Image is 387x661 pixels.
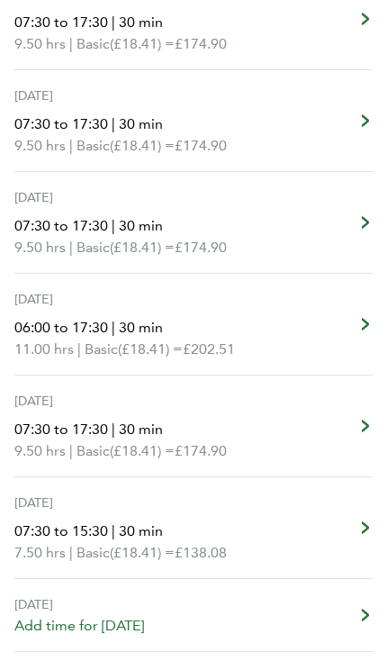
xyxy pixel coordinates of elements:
[14,421,108,438] span: 07:30 to 17:30
[76,135,110,157] span: Basic
[14,579,373,652] a: [DATE]
[112,14,115,31] span: |
[76,440,110,462] span: Basic
[118,340,183,358] span: (£18.41) =
[77,340,81,358] span: |
[76,237,110,258] span: Basic
[112,319,115,336] span: |
[110,35,175,52] span: (£18.41) =
[14,376,373,477] a: [DATE]
[14,477,373,579] a: [DATE]
[14,85,241,106] div: [DATE]
[14,340,74,358] span: 11.00 hrs
[175,239,227,256] span: £174.90
[183,340,235,358] span: £202.51
[175,35,227,52] span: £174.90
[14,288,249,310] div: [DATE]
[14,186,241,208] div: [DATE]
[14,593,144,615] div: [DATE]
[14,217,108,234] span: 07:30 to 17:30
[112,217,115,234] span: |
[14,319,108,336] span: 06:00 to 17:30
[69,442,73,459] span: |
[175,442,227,459] span: £174.90
[85,339,118,360] span: Basic
[112,115,115,132] span: |
[175,544,227,561] span: £138.08
[69,239,73,256] span: |
[14,172,373,274] a: [DATE]
[69,544,73,561] span: |
[14,115,108,132] span: 07:30 to 17:30
[76,542,110,564] span: Basic
[110,137,175,154] span: (£18.41) =
[119,319,163,336] span: 30 min
[119,217,163,234] span: 30 min
[119,14,163,31] span: 30 min
[69,35,73,52] span: |
[119,421,163,438] span: 30 min
[119,115,163,132] span: 30 min
[14,442,66,459] span: 9.50 hrs
[14,615,144,637] span: Add time for [DATE]
[14,137,66,154] span: 9.50 hrs
[175,137,227,154] span: £174.90
[14,14,108,31] span: 07:30 to 17:30
[14,35,66,52] span: 9.50 hrs
[69,137,73,154] span: |
[110,442,175,459] span: (£18.41) =
[76,33,110,55] span: Basic
[119,522,163,539] span: 30 min
[110,239,175,256] span: (£18.41) =
[14,274,373,376] a: [DATE]
[14,239,66,256] span: 9.50 hrs
[14,522,108,539] span: 07:30 to 15:30
[112,421,115,438] span: |
[14,492,241,513] div: [DATE]
[14,544,66,561] span: 7.50 hrs
[112,522,115,539] span: |
[14,390,241,412] div: [DATE]
[14,70,373,172] a: [DATE]
[110,544,175,561] span: (£18.41) =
